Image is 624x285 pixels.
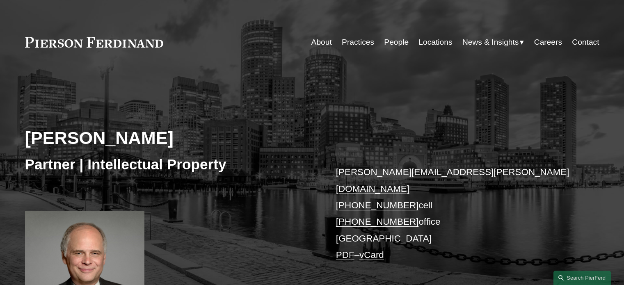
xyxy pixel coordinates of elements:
[336,250,354,260] a: PDF
[462,34,524,50] a: folder dropdown
[384,34,409,50] a: People
[572,34,599,50] a: Contact
[336,167,569,194] a: [PERSON_NAME][EMAIL_ADDRESS][PERSON_NAME][DOMAIN_NAME]
[359,250,384,260] a: vCard
[418,34,452,50] a: Locations
[336,200,419,210] a: [PHONE_NUMBER]
[342,34,374,50] a: Practices
[553,271,611,285] a: Search this site
[336,164,575,263] p: cell office [GEOGRAPHIC_DATA] –
[462,35,519,50] span: News & Insights
[25,127,312,148] h2: [PERSON_NAME]
[311,34,332,50] a: About
[534,34,562,50] a: Careers
[25,155,312,173] h3: Partner | Intellectual Property
[336,217,419,227] a: [PHONE_NUMBER]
